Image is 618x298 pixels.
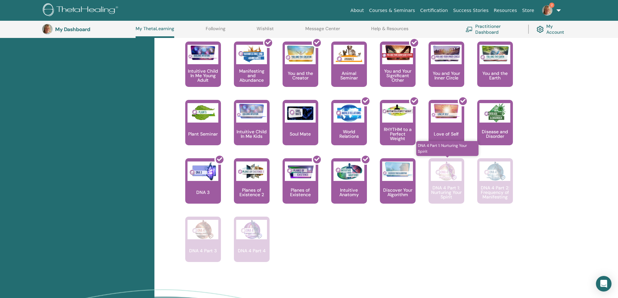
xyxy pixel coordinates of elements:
p: You and the Earth [477,71,513,80]
p: DNA 4 Part 3 [187,248,219,253]
img: default.jpg [42,24,53,34]
p: Planes of Existence [283,188,318,197]
img: DNA 4 Part 3 [188,220,218,239]
a: Animal Seminar Animal Seminar [331,42,367,100]
a: Certification [418,5,450,17]
img: logo.png [43,3,120,18]
img: DNA 4 Part 1: Nurturing Your Spirit [431,161,462,181]
img: Plant Seminar [188,103,218,123]
p: Intuitive Child In Me Kids [234,129,270,138]
a: RHYTHM to a Perfect Weight RHYTHM to a Perfect Weight [380,100,416,158]
img: RHYTHM to a Perfect Weight [382,103,413,118]
a: World Relations World Relations [331,100,367,158]
a: Intuitive Child In Me Young Adult Intuitive Child In Me Young Adult [185,42,221,100]
a: DNA 4 Part 3 DNA 4 Part 3 [185,217,221,275]
p: You and the Creator [283,71,318,80]
p: Discover Your Algorithm [380,188,416,197]
p: World Relations [331,129,367,138]
a: Planes of Existence 2 Planes of Existence 2 [234,158,270,217]
a: Planes of Existence Planes of Existence [283,158,318,217]
a: Success Stories [451,5,491,17]
a: Love of Self Love of Self [429,100,464,158]
a: Resources [491,5,520,17]
a: Following [206,26,225,36]
p: Love of Self [431,132,461,136]
p: Plant Seminar [186,132,220,136]
a: Intuitive Anatomy Intuitive Anatomy [331,158,367,217]
img: Intuitive Child In Me Kids [236,103,267,119]
img: Animal Seminar [333,45,364,64]
a: Discover Your Algorithm Discover Your Algorithm [380,158,416,217]
p: DNA 4 Part 1: Nurturing Your Spirit [429,185,464,199]
img: DNA 3 [188,161,218,181]
a: DNA 4 Part 2: Frequency of Manifesting DNA 4 Part 2: Frequency of Manifesting [477,158,513,217]
p: Animal Seminar [331,71,367,80]
img: You and the Creator [285,45,316,63]
a: DNA 4 Part 4 DNA 4 Part 4 [234,217,270,275]
p: DNA 4 Part 4 [235,248,268,253]
p: Disease and Disorder [477,129,513,138]
img: Planes of Existence 2 [236,161,267,181]
a: You and the Creator You and the Creator [283,42,318,100]
a: Soul Mate Soul Mate [283,100,318,158]
a: DNA 3 DNA 3 [185,158,221,217]
a: You and Your Significant Other You and Your Significant Other [380,42,416,100]
a: You and the Earth You and the Earth [477,42,513,100]
img: You and Your Significant Other [382,45,413,61]
img: World Relations [333,103,364,123]
span: 2 [549,3,554,8]
img: Love of Self [431,103,462,119]
img: chalkboard-teacher.svg [466,27,473,32]
h3: My Dashboard [55,26,120,32]
a: Intuitive Child In Me Kids Intuitive Child In Me Kids [234,100,270,158]
p: You and Your Inner Circle [429,71,464,80]
img: DNA 4 Part 2: Frequency of Manifesting [479,161,510,181]
a: My ThetaLearning [136,26,174,38]
img: Manifesting and Abundance [236,45,267,64]
div: Open Intercom Messenger [596,276,612,292]
a: Wishlist [257,26,274,36]
img: Discover Your Algorithm [382,161,413,177]
span: DNA 4 Part 1: Nurturing Your Spirit [416,141,479,156]
img: You and Your Inner Circle [431,45,462,62]
a: Store [520,5,537,17]
img: Disease and Disorder [479,103,510,123]
p: Manifesting and Abundance [234,69,270,82]
a: Message Center [305,26,340,36]
a: Plant Seminar Plant Seminar [185,100,221,158]
p: RHYTHM to a Perfect Weight [380,127,416,141]
img: You and the Earth [479,45,510,62]
a: You and Your Inner Circle You and Your Inner Circle [429,42,464,100]
a: Courses & Seminars [367,5,418,17]
a: My Account [537,22,569,36]
img: Intuitive Anatomy [333,161,364,181]
img: Soul Mate [285,103,316,123]
img: default.jpg [542,5,552,16]
p: Planes of Existence 2 [234,188,270,197]
img: Planes of Existence [285,161,316,181]
p: You and Your Significant Other [380,69,416,82]
a: Manifesting and Abundance Manifesting and Abundance [234,42,270,100]
p: DNA 4 Part 2: Frequency of Manifesting [477,185,513,199]
img: DNA 4 Part 4 [236,220,267,239]
a: DNA 4 Part 1: Nurturing Your Spirit DNA 4 Part 1: Nurturing Your Spirit DNA 4 Part 1: Nurturing Y... [429,158,464,217]
p: Intuitive Anatomy [331,188,367,197]
a: Disease and Disorder Disease and Disorder [477,100,513,158]
a: Help & Resources [371,26,408,36]
a: Practitioner Dashboard [466,22,520,36]
img: Intuitive Child In Me Young Adult [188,45,218,61]
a: About [348,5,366,17]
img: cog.svg [537,24,544,34]
p: Soul Mate [287,132,313,136]
p: Intuitive Child In Me Young Adult [185,69,221,82]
